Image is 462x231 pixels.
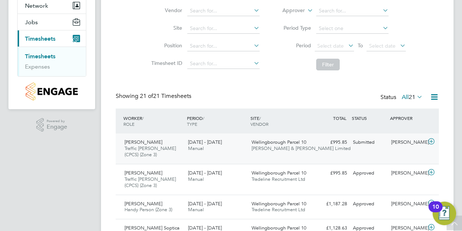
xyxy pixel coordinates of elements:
[312,136,350,148] div: £995.85
[17,82,86,100] a: Go to home page
[380,92,424,103] div: Status
[188,139,222,145] span: [DATE] - [DATE]
[388,136,426,148] div: [PERSON_NAME]
[140,92,191,100] span: 21 Timesheets
[252,225,306,231] span: Wellingborough Parcel 10
[203,115,204,121] span: /
[272,7,305,14] label: Approver
[278,25,311,31] label: Period Type
[312,198,350,210] div: £1,187.28
[316,59,340,70] button: Filter
[188,206,204,213] span: Manual
[355,41,365,50] span: To
[249,111,312,131] div: SITE
[252,170,306,176] span: Wellingborough Parcel 10
[369,43,396,49] span: Select date
[123,121,134,127] span: ROLE
[25,63,50,70] a: Expenses
[26,82,77,100] img: countryside-properties-logo-retina.png
[149,60,182,66] label: Timesheet ID
[25,2,48,9] span: Network
[188,225,222,231] span: [DATE] - [DATE]
[124,145,176,158] span: Traffic [PERSON_NAME] (CPCS) (Zone 3)
[188,145,204,151] span: Manual
[122,111,185,131] div: WORKER
[124,201,162,207] span: [PERSON_NAME]
[252,139,306,145] span: Wellingborough Parcel 10
[187,6,260,16] input: Search for...
[47,118,67,124] span: Powered by
[252,176,305,182] span: Tradeline Recruitment Ltd
[116,92,193,100] div: Showing
[350,167,388,179] div: Approved
[433,202,456,225] button: Open Resource Center, 10 new notifications
[124,170,162,176] span: [PERSON_NAME]
[250,121,268,127] span: VENDOR
[350,111,388,125] div: STATUS
[18,30,86,47] button: Timesheets
[388,167,426,179] div: [PERSON_NAME]
[188,170,222,176] span: [DATE] - [DATE]
[18,14,86,30] button: Jobs
[124,139,162,145] span: [PERSON_NAME]
[124,206,172,213] span: Handy Person (Zone 3)
[252,145,351,151] span: [PERSON_NAME] & [PERSON_NAME] Limited
[388,111,426,125] div: APPROVER
[432,207,439,216] div: 10
[350,136,388,148] div: Submitted
[402,93,423,101] label: All
[149,25,182,31] label: Site
[187,59,260,69] input: Search for...
[252,201,306,207] span: Wellingborough Parcel 10
[350,198,388,210] div: Approved
[188,176,204,182] span: Manual
[124,176,176,188] span: Traffic [PERSON_NAME] (CPCS) (Zone 3)
[187,121,197,127] span: TYPE
[252,206,305,213] span: Tradeline Recruitment Ltd
[312,167,350,179] div: £995.85
[142,115,144,121] span: /
[316,23,389,34] input: Select one
[259,115,261,121] span: /
[140,92,153,100] span: 21 of
[47,124,67,130] span: Engage
[409,93,415,101] span: 21
[149,7,182,14] label: Vendor
[187,23,260,34] input: Search for...
[185,111,249,131] div: PERIOD
[333,115,346,121] span: TOTAL
[25,35,55,42] span: Timesheets
[124,225,180,231] span: [PERSON_NAME] Soptica
[18,47,86,76] div: Timesheets
[25,19,38,26] span: Jobs
[188,201,222,207] span: [DATE] - [DATE]
[317,43,344,49] span: Select date
[388,198,426,210] div: [PERSON_NAME]
[149,42,182,49] label: Position
[187,41,260,51] input: Search for...
[36,118,68,132] a: Powered byEngage
[278,42,311,49] label: Period
[25,53,55,60] a: Timesheets
[316,6,389,16] input: Search for...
